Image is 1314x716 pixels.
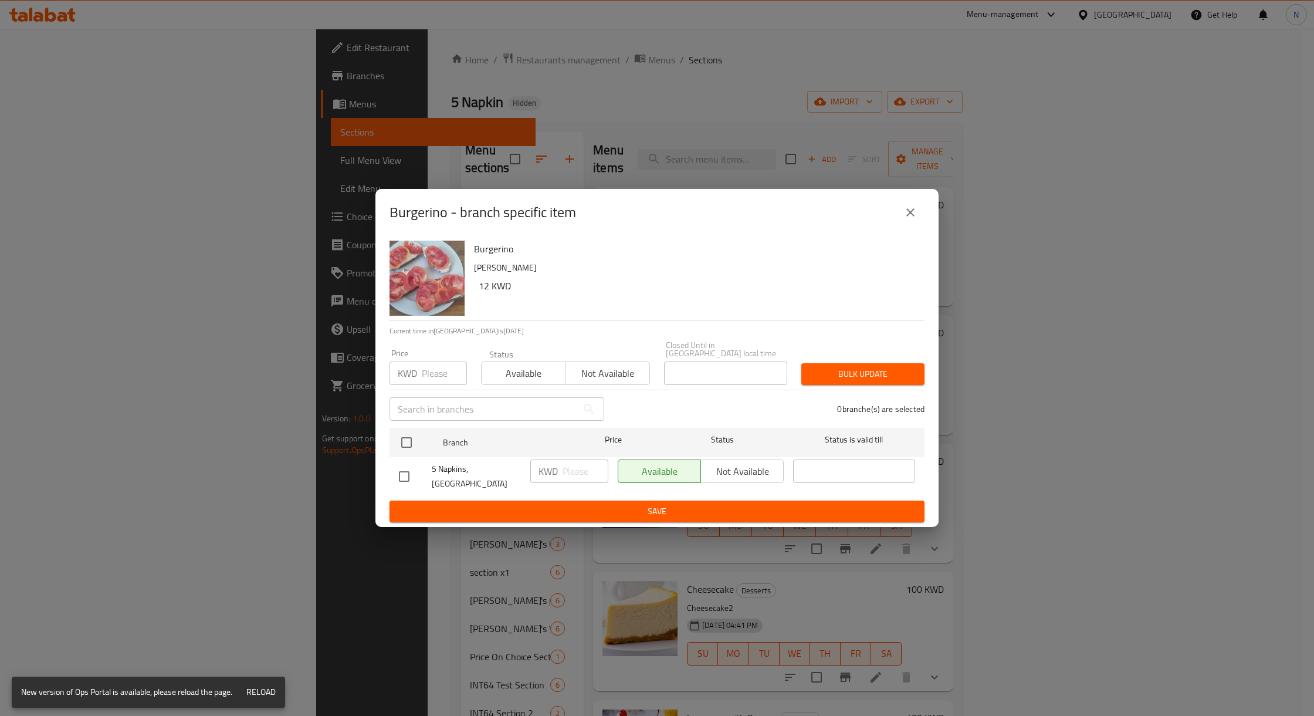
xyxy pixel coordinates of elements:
p: Current time in [GEOGRAPHIC_DATA] is [DATE] [390,326,924,336]
h6: Burgerino [474,241,915,257]
span: Bulk update [811,367,915,381]
p: 0 branche(s) are selected [837,403,924,415]
button: Save [390,501,924,522]
h6: 12 KWD [479,278,915,294]
p: [PERSON_NAME] [474,261,915,275]
span: Status [662,433,784,447]
p: KWD [539,464,558,478]
button: close [896,198,924,227]
img: Burgerino [390,241,465,316]
h2: Burgerino - branch specific item [390,203,576,222]
span: 5 Napkins, [GEOGRAPHIC_DATA] [432,462,521,491]
button: Available [481,362,565,385]
p: KWD [398,366,417,380]
input: Please enter price [563,460,608,483]
button: Bulk update [801,363,924,385]
button: Not available [565,362,649,385]
span: Not available [570,365,645,382]
input: Search in branches [390,397,577,421]
input: Please enter price [422,362,467,385]
span: Status is valid till [793,433,915,447]
span: Save [399,504,915,519]
span: Available [486,365,561,382]
div: New version of Ops Portal is available, please reload the page. [21,680,232,704]
span: Price [574,433,652,447]
span: Branch [443,435,565,450]
span: Reload [246,685,276,700]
